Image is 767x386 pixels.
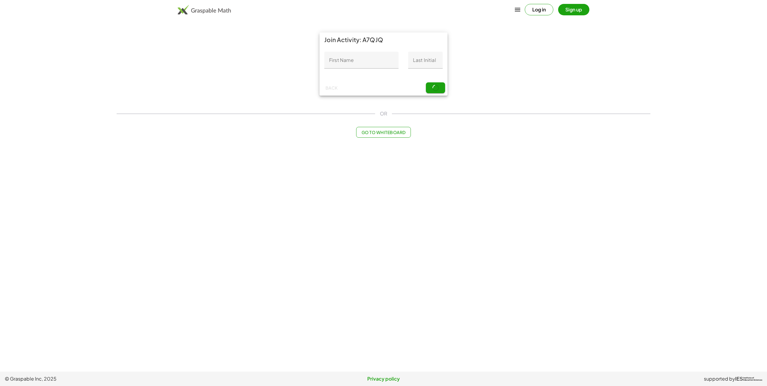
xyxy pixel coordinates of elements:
[704,375,735,382] span: supported by
[735,376,743,382] span: IES
[257,375,510,382] a: Privacy policy
[558,4,589,15] button: Sign up
[5,375,257,382] span: © Graspable Inc, 2025
[356,127,411,138] button: Go to Whiteboard
[525,4,553,15] button: Log in
[319,32,448,47] div: Join Activity: A7QJQ
[743,377,762,381] span: Institute of Education Sciences
[380,110,387,117] span: OR
[361,130,405,135] span: Go to Whiteboard
[735,375,762,382] a: IESInstitute ofEducation Sciences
